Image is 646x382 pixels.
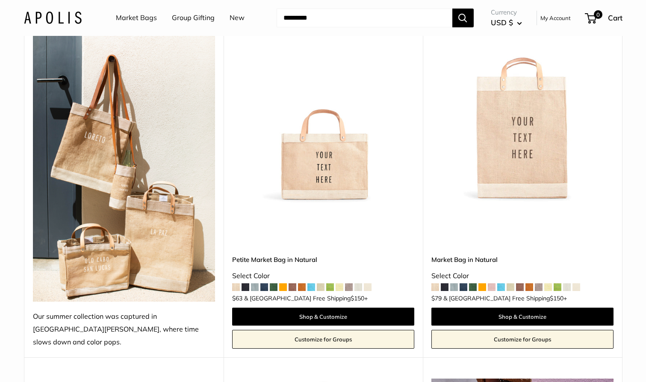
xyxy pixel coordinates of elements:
[230,12,245,24] a: New
[33,310,215,349] div: Our summer collection was captured in [GEOGRAPHIC_DATA][PERSON_NAME], where time slows down and c...
[232,294,242,302] span: $63
[232,330,414,349] a: Customize for Groups
[24,12,82,24] img: Apolis
[116,12,157,24] a: Market Bags
[491,16,522,29] button: USD $
[172,12,215,24] a: Group Gifting
[33,21,215,302] img: Our summer collection was captured in Todos Santos, where time slows down and color pops.
[540,13,571,23] a: My Account
[593,10,602,19] span: 0
[431,330,614,349] a: Customize for Groups
[244,295,368,301] span: & [GEOGRAPHIC_DATA] Free Shipping +
[586,11,622,25] a: 0 Cart
[431,308,614,326] a: Shop & Customize
[277,9,452,27] input: Search...
[431,255,614,264] a: Market Bag in Natural
[351,294,364,302] span: $150
[452,9,474,27] button: Search
[431,21,614,203] img: Market Bag in Natural
[431,21,614,203] a: Market Bag in NaturalMarket Bag in Natural
[550,294,563,302] span: $150
[491,6,522,18] span: Currency
[431,270,614,282] div: Select Color
[232,308,414,326] a: Shop & Customize
[431,294,442,302] span: $79
[232,270,414,282] div: Select Color
[232,255,414,264] a: Petite Market Bag in Natural
[491,18,513,27] span: USD $
[232,21,414,203] img: Petite Market Bag in Natural
[608,13,622,22] span: Cart
[232,21,414,203] a: Petite Market Bag in Naturaldescription_Effortless style that elevates every moment
[443,295,567,301] span: & [GEOGRAPHIC_DATA] Free Shipping +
